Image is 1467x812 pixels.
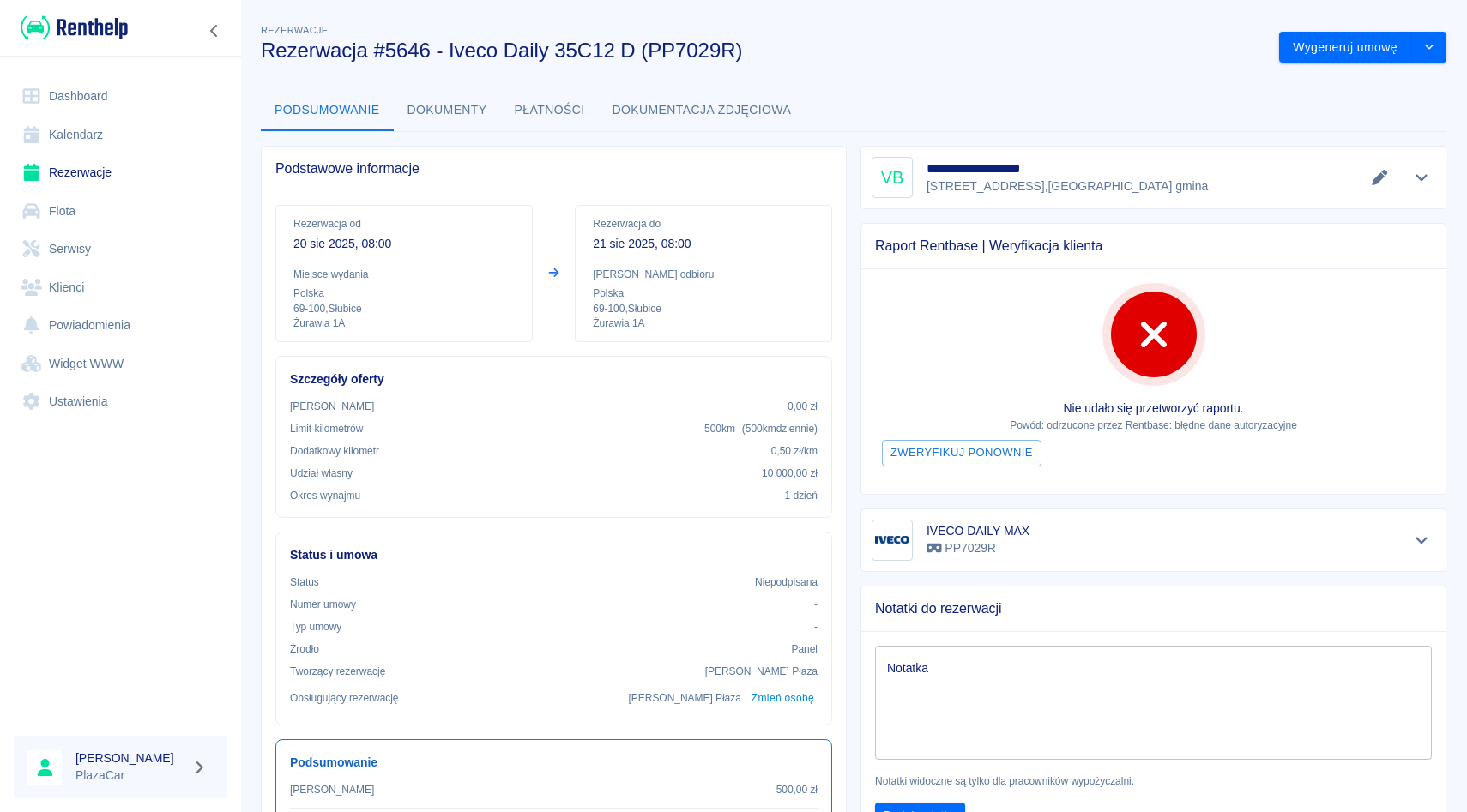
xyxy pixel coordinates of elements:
p: Numer umowy [290,597,356,612]
p: 1 dzień [785,488,818,503]
a: Widget WWW [14,345,227,383]
p: Rezerwacja do [593,216,814,232]
button: Pokaż szczegóły [1408,528,1436,552]
p: Tworzący rezerwację [290,664,385,679]
span: Podstawowe informacje [275,160,832,177]
p: Dodatkowy kilometr [290,443,379,459]
p: [PERSON_NAME] Płaza [629,690,741,706]
p: Typ umowy [290,619,341,635]
p: Udział własny [290,466,353,481]
a: Powiadomienia [14,306,227,345]
a: Klienci [14,268,227,307]
button: Wygeneruj umowę [1279,32,1412,63]
a: Flota [14,192,227,231]
button: Dokumentacja zdjęciowa [599,90,806,131]
p: Nie udało się przetworzyć raportu. [875,400,1432,418]
p: Żurawia 1A [593,316,814,331]
p: Notatki widoczne są tylko dla pracowników wypożyczalni. [875,773,1432,789]
p: Miejsce wydania [293,267,515,282]
p: Polska [293,286,515,301]
p: PlazaCar [75,767,185,785]
p: - [814,597,818,612]
p: 69-100 , Słubice [593,301,814,316]
p: [STREET_ADDRESS] , [GEOGRAPHIC_DATA] gmina [927,177,1208,195]
button: Zweryfikuj ponownie [882,440,1041,466]
h6: Status i umowa [290,546,818,564]
span: Rezerwacje [261,25,328,35]
h6: IVECO DAILY MAX [927,522,1029,539]
p: 500,00 zł [776,782,818,797]
p: Powód: odrzucone przez Rentbase: błędne dane autoryzacyjne [875,418,1432,433]
a: Serwisy [14,230,227,268]
p: Niepodpisana [755,574,818,590]
p: Żurawia 1A [293,316,515,331]
button: Dokumenty [394,90,501,131]
button: Edytuj dane [1366,165,1394,189]
p: [PERSON_NAME] [290,399,374,414]
span: Raport Rentbase | Weryfikacja klienta [875,238,1432,255]
p: Status [290,574,319,590]
p: 69-100 , Słubice [293,301,515,316]
p: 0,50 zł /km [771,443,818,459]
button: drop-down [1412,32,1446,63]
p: [PERSON_NAME] [290,782,374,797]
button: Pokaż szczegóły [1408,165,1436,189]
p: [PERSON_NAME] Płaza [705,664,818,679]
p: Limit kilometrów [290,421,363,436]
button: Płatności [501,90,599,131]
a: Kalendarz [14,116,227,154]
h6: Szczegóły oferty [290,370,818,388]
p: 0,00 zł [788,399,818,414]
p: Obsługujący rezerwację [290,690,399,706]
div: VB [872,157,913,198]
p: Żrodło [290,641,319,657]
button: Zmień osobę [748,686,818,711]
img: Renthelp logo [21,14,128,42]
p: [PERSON_NAME] odbioru [593,267,814,282]
button: Zwiń nawigację [202,20,227,42]
p: 500 km [704,421,818,436]
p: PP7029R [927,539,1029,557]
a: Renthelp logo [14,14,128,42]
p: Panel [792,641,818,657]
h3: Rezerwacja #5646 - Iveco Daily 35C12 D (PP7029R) [261,39,1265,63]
button: Podsumowanie [261,90,394,131]
img: Image [875,523,909,557]
a: Dashboard [14,77,227,116]
span: Notatki do rezerwacji [875,600,1432,617]
h6: Podsumowanie [290,754,818,772]
p: 10 000,00 zł [762,466,818,481]
p: 21 sie 2025, 08:00 [593,235,814,253]
p: 20 sie 2025, 08:00 [293,235,515,253]
a: Rezerwacje [14,153,227,192]
p: Okres wynajmu [290,488,360,503]
h6: [PERSON_NAME] [75,749,185,767]
a: Ustawienia [14,382,227,421]
span: ( 500 km dziennie ) [742,423,818,435]
p: Polska [593,286,814,301]
p: Rezerwacja od [293,216,515,232]
p: - [814,619,818,635]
